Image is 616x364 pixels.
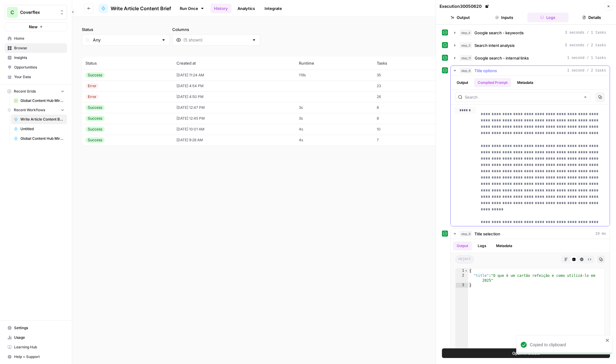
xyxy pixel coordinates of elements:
[440,3,490,9] div: Execution 30050620
[527,13,569,22] button: Logs
[513,78,537,87] button: Metadata
[373,135,434,145] td: 7
[5,63,67,72] a: Opportunities
[11,115,67,124] a: Write Article Content Brief
[11,134,67,143] a: Global Content Hub Mirror Engine
[456,268,468,273] div: 1
[492,241,516,250] button: Metadata
[5,87,67,96] button: Recent Grids
[451,53,610,63] button: 1 second / 1 tasks
[295,135,373,145] td: 4s
[5,352,67,362] button: Help + Support
[5,72,67,82] a: Your Data
[14,65,64,70] span: Opportunities
[295,70,373,81] td: 119s
[571,13,612,22] button: Details
[565,30,606,35] span: 3 seconds / 1 tasks
[183,37,249,43] input: (5 shown)
[460,42,472,48] span: step_5
[567,68,606,73] span: 1 second / 2 tasks
[460,231,472,237] span: step_9
[295,113,373,124] td: 3s
[14,344,64,350] span: Learning Hub
[373,57,434,70] th: Tasks
[464,268,468,273] span: Toggle code folding, rows 1 through 3
[173,113,295,124] td: [DATE] 12:45 PM
[20,98,64,103] span: Global Content Hub Mirror
[111,5,171,12] span: Write Article Content Brief
[14,325,64,331] span: Settings
[14,55,64,60] span: Insights
[85,137,105,143] div: Success
[85,116,105,121] div: Success
[5,34,67,43] a: Home
[5,333,67,342] a: Usage
[460,30,472,36] span: step_4
[474,78,511,87] button: Compiled Prompt
[85,127,105,132] div: Success
[474,231,500,237] span: Title selection
[210,4,231,13] a: History
[373,102,434,113] td: 8
[474,42,515,48] span: Search intent analysis
[234,4,259,13] a: Analytics
[451,229,610,239] button: 19 ms
[29,24,38,30] span: New
[20,126,64,132] span: Untitled
[173,81,295,91] td: [DATE] 4:54 PM
[14,74,64,80] span: Your Data
[173,91,295,102] td: [DATE] 4:50 PM
[474,30,524,36] span: Google search - keywords
[451,66,610,75] button: 1 second / 2 tasks
[5,342,67,352] a: Learning Hub
[14,107,45,113] span: Recent Workflows
[11,96,67,106] a: Global Content Hub Mirror
[5,53,67,63] a: Insights
[20,136,64,141] span: Global Content Hub Mirror Engine
[5,22,67,31] button: New
[176,3,208,14] a: Run Once
[512,350,540,356] span: Open In Studio
[173,135,295,145] td: [DATE] 9:28 AM
[474,241,490,250] button: Logs
[453,241,472,250] button: Output
[595,231,606,237] span: 19 ms
[5,323,67,333] a: Settings
[475,55,529,61] span: Google search - internal links
[456,283,468,288] div: 3
[14,45,64,51] span: Browse
[173,124,295,135] td: [DATE] 10:01 AM
[14,89,36,94] span: Recent Grids
[456,273,468,283] div: 2
[474,68,497,74] span: Title options
[82,46,606,57] span: (7 records)
[11,124,67,134] a: Untitled
[99,4,171,13] a: Write Article Content Brief
[530,342,604,348] div: Copied to clipboard
[460,55,472,61] span: step_11
[5,106,67,115] button: Recent Workflows
[20,117,64,122] span: Write Article Content Brief
[440,13,481,22] button: Output
[373,70,434,81] td: 35
[20,9,57,15] span: Coverflex
[460,68,472,74] span: step_6
[565,43,606,48] span: 5 seconds / 2 tasks
[82,26,170,32] label: Status
[373,91,434,102] td: 26
[567,55,606,61] span: 1 second / 1 tasks
[93,37,159,43] input: Any
[14,335,64,340] span: Usage
[14,36,64,41] span: Home
[85,72,105,78] div: Success
[5,5,67,20] button: Workspace: Coverflex
[14,354,64,359] span: Help + Support
[173,102,295,113] td: [DATE] 12:47 PM
[373,81,434,91] td: 23
[465,94,581,100] input: Search
[453,78,472,87] button: Output
[85,83,99,89] div: Error
[451,28,610,38] button: 3 seconds / 1 tasks
[483,13,525,22] button: Inputs
[373,113,434,124] td: 8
